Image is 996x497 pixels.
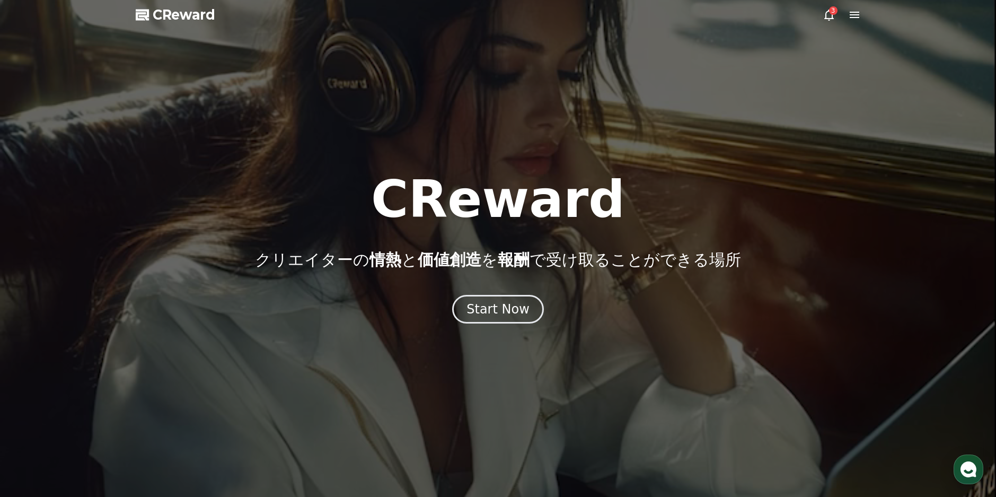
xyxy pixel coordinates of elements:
span: 価値創造 [418,250,481,269]
div: 3 [829,6,838,15]
p: クリエイターの と を で受け取ることができる場所 [255,250,741,269]
a: Start Now [452,306,544,316]
button: Start Now [452,295,544,324]
a: 3 [823,8,835,21]
div: Start Now [466,301,530,318]
span: 報酬 [498,250,530,269]
span: 情熱 [369,250,401,269]
a: CReward [136,6,215,23]
span: CReward [153,6,215,23]
h1: CReward [371,174,625,225]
